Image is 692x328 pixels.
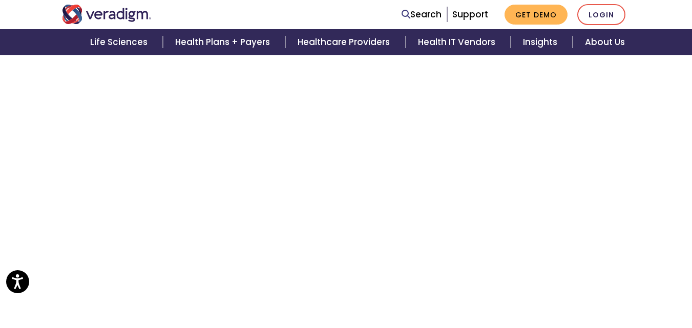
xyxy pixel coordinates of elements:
a: Health IT Vendors [406,29,511,55]
a: Search [402,8,442,21]
img: Veradigm logo [62,5,152,24]
a: Healthcare Providers [285,29,405,55]
a: Login [577,4,625,25]
a: Health Plans + Payers [163,29,285,55]
a: Get Demo [505,5,568,25]
a: Support [452,8,488,20]
a: Insights [511,29,573,55]
a: Life Sciences [78,29,163,55]
a: About Us [573,29,637,55]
